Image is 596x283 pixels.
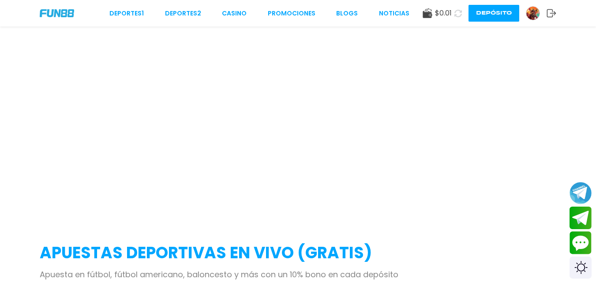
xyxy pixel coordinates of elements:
img: Avatar [526,7,540,20]
span: $ 0.01 [435,8,452,19]
a: BLOGS [336,9,358,18]
img: Company Logo [40,9,74,17]
button: Join telegram channel [570,181,592,204]
a: NOTICIAS [379,9,409,18]
p: Apuesta en fútbol, fútbol americano, baloncesto y más con un 10% bono en cada depósito [40,268,556,280]
button: Contact customer service [570,231,592,254]
h2: APUESTAS DEPORTIVAS EN VIVO (gratis) [40,241,556,265]
a: Avatar [526,6,547,20]
button: Join telegram [570,207,592,230]
a: Deportes1 [109,9,144,18]
a: Deportes2 [165,9,201,18]
a: CASINO [222,9,247,18]
div: Switch theme [570,257,592,279]
a: Promociones [268,9,315,18]
button: Depósito [469,5,519,22]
